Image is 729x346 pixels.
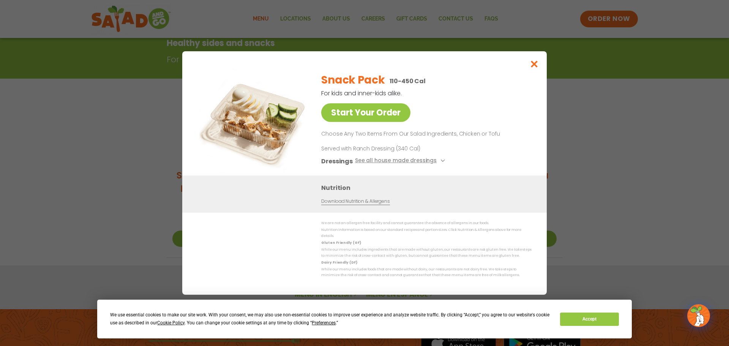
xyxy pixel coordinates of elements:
[321,72,385,88] h2: Snack Pack
[321,103,410,122] a: Start Your Order
[312,320,336,325] span: Preferences
[321,88,492,98] p: For kids and inner-kids alike.
[522,51,547,77] button: Close modal
[110,311,551,327] div: We use essential cookies to make our site work. With your consent, we may also use non-essential ...
[355,156,447,166] button: See all house made dressings
[199,66,306,173] img: Featured product photo for Snack Pack
[321,247,532,259] p: While our menu includes ingredients that are made without gluten, our restaurants are not gluten ...
[688,305,709,326] img: wpChatIcon
[321,260,357,265] strong: Dairy Friendly (DF)
[321,183,535,193] h3: Nutrition
[321,156,353,166] h3: Dressings
[97,300,632,338] div: Cookie Consent Prompt
[321,220,532,226] p: We are not an allergen free facility and cannot guarantee the absence of allergens in our foods.
[321,267,532,278] p: While our menu includes foods that are made without dairy, our restaurants are not dairy free. We...
[321,145,462,153] p: Served with Ranch Dressing (340 Cal)
[390,76,426,86] p: 110-450 Cal
[321,130,529,139] p: Choose Any Two Items From Our Salad Ingredients, Chicken or Tofu
[321,198,390,205] a: Download Nutrition & Allergens
[321,240,361,245] strong: Gluten Friendly (GF)
[157,320,185,325] span: Cookie Policy
[560,313,619,326] button: Accept
[321,227,532,239] p: Nutrition information is based on our standard recipes and portion sizes. Click Nutrition & Aller...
